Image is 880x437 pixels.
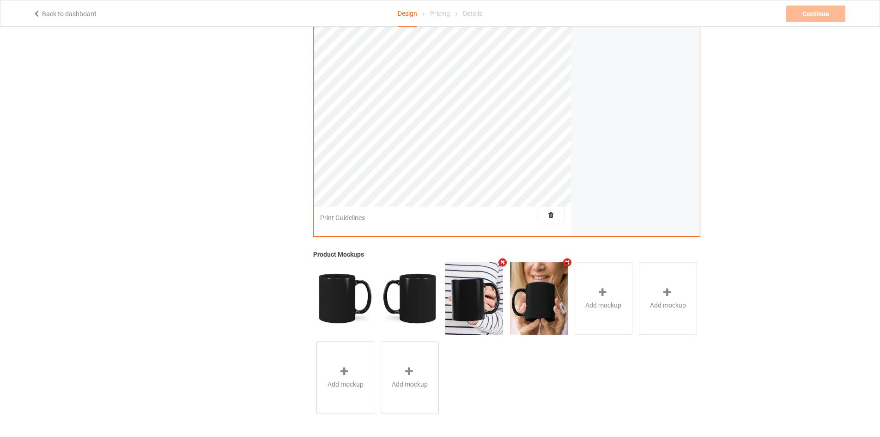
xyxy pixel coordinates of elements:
[381,341,439,414] div: Add mockup
[328,380,364,389] span: Add mockup
[445,262,503,334] img: regular.jpg
[392,380,428,389] span: Add mockup
[585,301,621,310] span: Add mockup
[316,341,375,414] div: Add mockup
[463,0,482,26] div: Details
[430,0,450,26] div: Pricing
[650,301,686,310] span: Add mockup
[33,10,97,18] a: Back to dashboard
[398,0,417,27] div: Design
[313,250,700,259] div: Product Mockups
[510,262,568,334] img: regular.jpg
[316,262,374,334] img: regular.jpg
[639,262,697,335] div: Add mockup
[381,262,438,334] img: regular.jpg
[497,258,509,267] i: Remove mockup
[575,262,633,335] div: Add mockup
[561,258,573,267] i: Remove mockup
[320,213,365,222] div: Print Guidelines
